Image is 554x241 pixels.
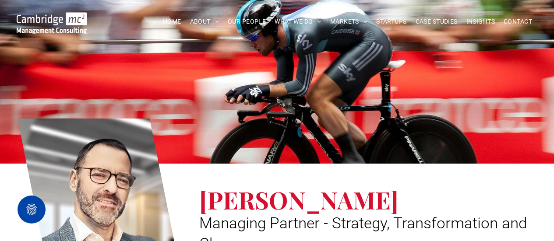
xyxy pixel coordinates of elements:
[17,14,87,23] a: Your Business Transformed | Cambridge Management Consulting
[411,15,462,28] a: CASE STUDIES
[159,15,186,28] a: HOME
[372,15,411,28] a: STARTUPS
[17,12,87,34] img: Go to Homepage
[186,15,224,28] a: ABOUT
[223,15,270,28] a: OUR PEOPLE
[499,15,536,28] a: CONTACT
[326,15,372,28] a: MARKETS
[462,15,499,28] a: INSIGHTS
[199,183,399,216] span: [PERSON_NAME]
[270,15,326,28] a: WHAT WE DO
